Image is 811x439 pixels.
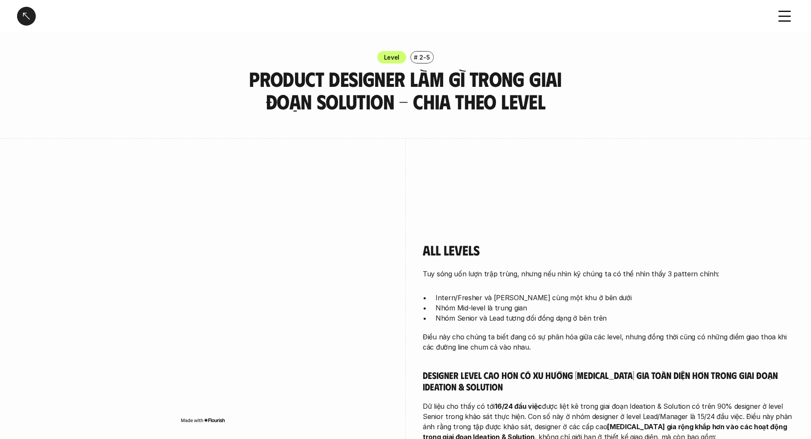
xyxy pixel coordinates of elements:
h5: Designer level cao hơn có xu hướng [MEDICAL_DATA] gia toàn diện hơn trong giai đoạn Ideation & So... [423,369,794,393]
h5: overview [448,174,487,186]
p: Nhóm Mid-level là trung gian [436,303,794,313]
p: Level [384,53,400,62]
strong: 16/24 đầu việc [495,402,542,410]
img: Made with Flourish [181,417,225,424]
p: Intern/Fresher và [PERSON_NAME] cùng một khu ở bên dưới [436,293,794,303]
p: Điều này cho chúng ta biết đang có sự phân hóa giữa các level, nhưng đồng thời cũng có những điểm... [423,332,794,352]
p: Tuy sóng uốn lượn trập trùng, nhưng nếu nhìn kỹ chúng ta có thể nhìn thấy 3 pattern chính: [423,269,794,279]
h3: Product Designer làm gì trong giai đoạn Solution - Chia theo Level [225,68,587,113]
p: 2-5 [419,53,430,62]
h4: All Levels [423,242,794,258]
p: Nhóm Senior và Lead tương đối đồng dạng ở bên trên [436,313,794,323]
p: Các đầu việc mang tính thực thi được thực hiện phổ biến ở mọi level trong tập được khảo sát. Tron... [436,192,780,223]
h6: # [414,54,418,60]
iframe: Interactive or visual content [17,160,388,415]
